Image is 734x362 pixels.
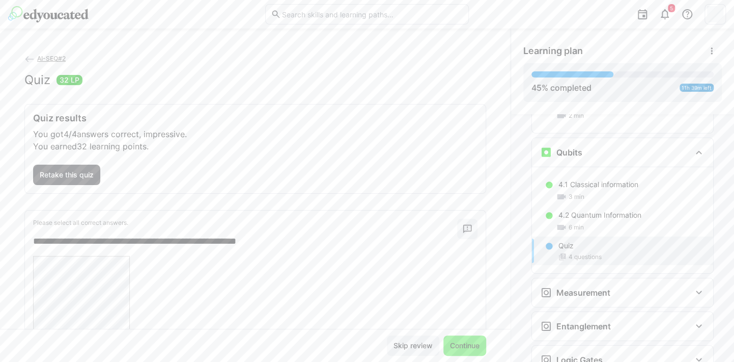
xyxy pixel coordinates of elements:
span: Retake this quiz [38,170,95,180]
p: 4.1 Classical information [558,179,638,190]
button: Retake this quiz [33,165,100,185]
span: 3 min [569,193,584,201]
span: 11h 39m left [682,85,712,91]
span: 5 [670,5,673,11]
h3: Entanglement [556,321,611,331]
button: Skip review [387,335,439,356]
p: Please select all correct answers. [33,219,457,227]
div: % completed [531,82,591,94]
span: Learning plan [523,45,583,57]
h3: Quiz results [33,113,477,124]
span: 32 learning points [77,141,147,151]
p: Quiz [558,241,574,251]
span: 2 min [569,112,584,120]
p: You earned . [33,140,477,152]
span: Skip review [392,341,434,351]
p: You got answers correct, impressive. [33,128,477,140]
span: AI-SEQ#2 [37,55,66,62]
h3: Qubits [556,147,582,158]
h3: Measurement [556,288,610,298]
span: Continue [448,341,481,351]
h2: Quiz [24,72,50,88]
button: Continue [443,335,486,356]
span: 4 questions [569,253,602,261]
span: 32 LP [60,75,79,85]
span: 6 min [569,223,584,231]
span: 45 [531,83,542,93]
span: 4/4 [64,129,77,139]
p: 4.2 Quantum Information [558,210,641,220]
a: AI-SEQ#2 [24,55,66,62]
input: Search skills and learning paths… [281,10,463,19]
